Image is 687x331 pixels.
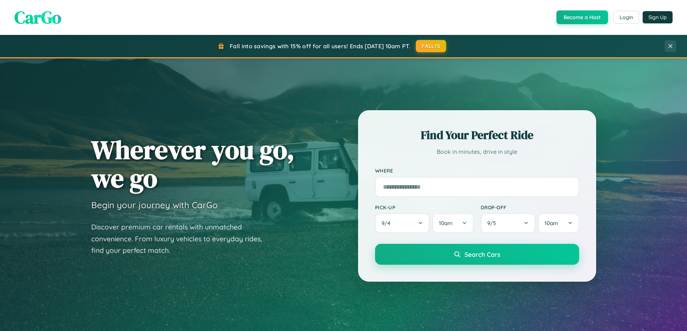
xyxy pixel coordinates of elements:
[545,220,558,227] span: 10am
[556,10,608,24] button: Become a Host
[432,213,473,233] button: 10am
[464,250,500,258] span: Search Cars
[416,40,446,52] button: FALL15
[91,221,272,256] p: Discover premium car rentals with unmatched convenience. From luxury vehicles to everyday rides, ...
[375,204,474,210] label: Pick-up
[538,213,579,233] button: 10am
[643,11,673,23] button: Sign Up
[375,244,579,265] button: Search Cars
[613,11,639,24] button: Login
[375,213,430,233] button: 9/4
[375,168,579,174] label: Where
[91,135,295,192] h1: Wherever you go, we go
[375,147,579,157] p: Book in minutes, drive in style
[375,127,579,143] h2: Find Your Perfect Ride
[481,204,579,210] label: Drop-off
[91,200,218,210] h3: Begin your journey with CarGo
[230,43,410,50] span: Fall into savings with 15% off for all users! Ends [DATE] 10am PT.
[481,213,536,233] button: 9/5
[487,220,499,227] span: 9 / 5
[439,220,453,227] span: 10am
[382,220,394,227] span: 9 / 4
[14,5,61,29] span: CarGo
